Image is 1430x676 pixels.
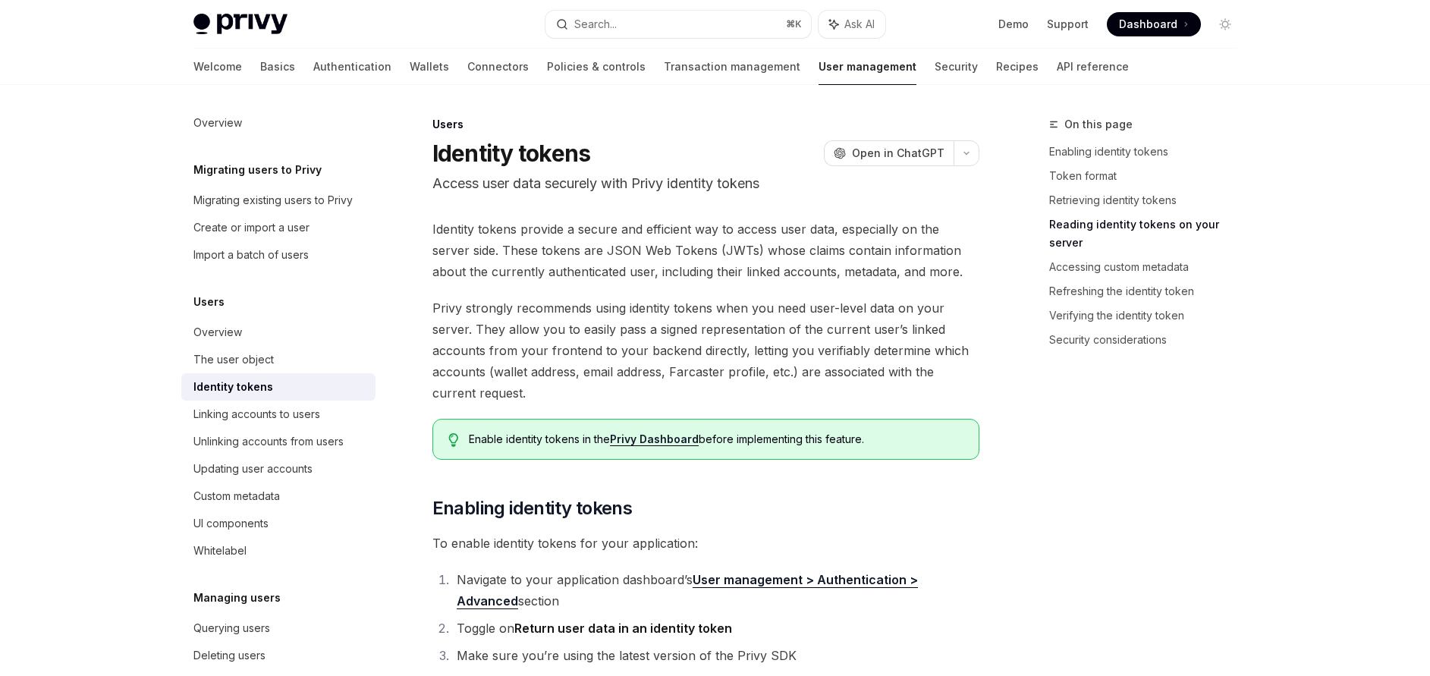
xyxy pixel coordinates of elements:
[193,378,273,396] div: Identity tokens
[1049,164,1249,188] a: Token format
[664,49,800,85] a: Transaction management
[181,537,376,564] a: Whitelabel
[193,405,320,423] div: Linking accounts to users
[181,455,376,483] a: Updating user accounts
[193,542,247,560] div: Whitelabel
[432,173,979,194] p: Access user data securely with Privy identity tokens
[452,618,979,639] li: Toggle on
[193,589,281,607] h5: Managing users
[181,483,376,510] a: Custom metadata
[547,49,646,85] a: Policies & controls
[313,49,391,85] a: Authentication
[181,373,376,401] a: Identity tokens
[410,49,449,85] a: Wallets
[193,619,270,637] div: Querying users
[181,401,376,428] a: Linking accounts to users
[193,646,266,665] div: Deleting users
[610,432,699,446] a: Privy Dashboard
[181,615,376,642] a: Querying users
[181,642,376,669] a: Deleting users
[181,319,376,346] a: Overview
[1119,17,1177,32] span: Dashboard
[844,17,875,32] span: Ask AI
[193,49,242,85] a: Welcome
[193,246,309,264] div: Import a batch of users
[1049,212,1249,255] a: Reading identity tokens on your server
[996,49,1039,85] a: Recipes
[452,645,979,666] li: Make sure you’re using the latest version of the Privy SDK
[260,49,295,85] a: Basics
[193,14,288,35] img: light logo
[181,346,376,373] a: The user object
[181,510,376,537] a: UI components
[819,49,916,85] a: User management
[1057,49,1129,85] a: API reference
[1107,12,1201,36] a: Dashboard
[1049,255,1249,279] a: Accessing custom metadata
[998,17,1029,32] a: Demo
[1064,115,1133,134] span: On this page
[432,496,633,520] span: Enabling identity tokens
[432,140,591,167] h1: Identity tokens
[824,140,954,166] button: Open in ChatGPT
[1213,12,1237,36] button: Toggle dark mode
[852,146,944,161] span: Open in ChatGPT
[432,219,979,282] span: Identity tokens provide a secure and efficient way to access user data, especially on the server ...
[193,114,242,132] div: Overview
[181,428,376,455] a: Unlinking accounts from users
[193,460,313,478] div: Updating user accounts
[432,117,979,132] div: Users
[193,487,280,505] div: Custom metadata
[514,621,732,636] strong: Return user data in an identity token
[1049,303,1249,328] a: Verifying the identity token
[1049,140,1249,164] a: Enabling identity tokens
[819,11,885,38] button: Ask AI
[181,241,376,269] a: Import a batch of users
[193,514,269,533] div: UI components
[545,11,811,38] button: Search...⌘K
[181,214,376,241] a: Create or import a user
[467,49,529,85] a: Connectors
[181,109,376,137] a: Overview
[193,191,353,209] div: Migrating existing users to Privy
[448,433,459,447] svg: Tip
[1049,328,1249,352] a: Security considerations
[469,432,963,447] span: Enable identity tokens in the before implementing this feature.
[786,18,802,30] span: ⌘ K
[935,49,978,85] a: Security
[181,187,376,214] a: Migrating existing users to Privy
[193,432,344,451] div: Unlinking accounts from users
[452,569,979,612] li: Navigate to your application dashboard’s section
[432,533,979,554] span: To enable identity tokens for your application:
[193,293,225,311] h5: Users
[193,219,310,237] div: Create or import a user
[193,351,274,369] div: The user object
[1049,188,1249,212] a: Retrieving identity tokens
[432,297,979,404] span: Privy strongly recommends using identity tokens when you need user-level data on your server. The...
[1047,17,1089,32] a: Support
[193,161,322,179] h5: Migrating users to Privy
[574,15,617,33] div: Search...
[1049,279,1249,303] a: Refreshing the identity token
[193,323,242,341] div: Overview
